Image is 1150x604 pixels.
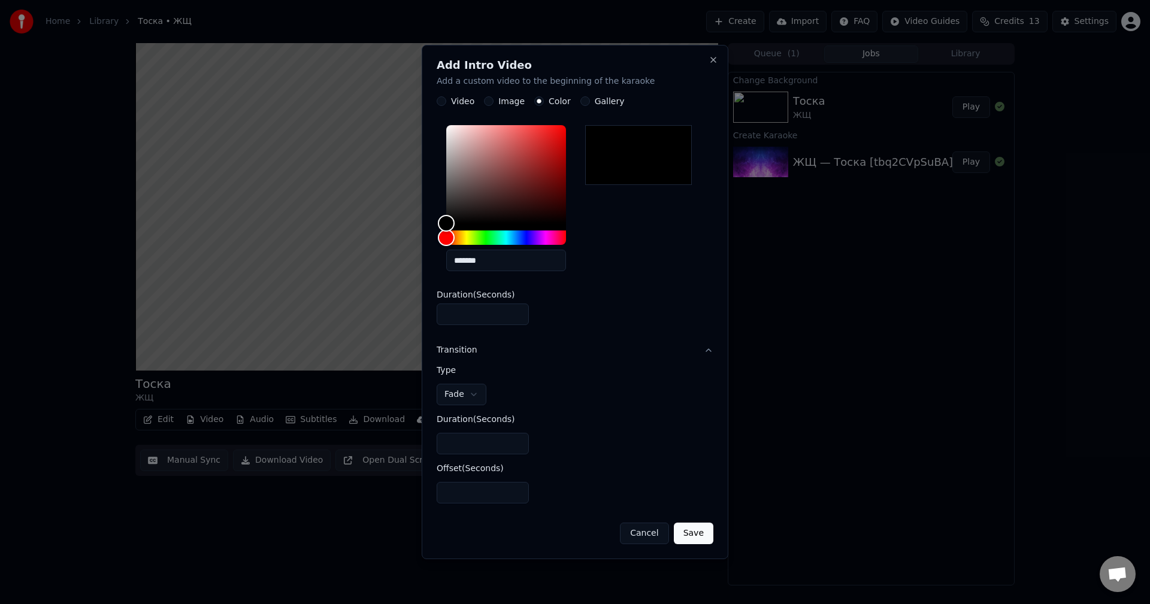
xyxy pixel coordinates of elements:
button: Save [674,523,713,544]
button: Transition [437,335,713,366]
p: Add a custom video to the beginning of the karaoke [437,75,713,87]
label: Duration ( Seconds ) [437,291,713,299]
label: Image [498,98,525,106]
label: Type [437,366,529,374]
label: Color [549,98,571,106]
button: Cancel [620,523,668,544]
label: Duration ( Seconds ) [437,415,529,423]
h2: Add Intro Video [437,60,713,71]
label: Offset ( Seconds ) [437,464,529,472]
div: Hue [446,231,566,245]
label: Video [451,98,474,106]
label: Gallery [595,98,625,106]
div: Color [446,126,566,224]
div: Transition [437,366,713,513]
